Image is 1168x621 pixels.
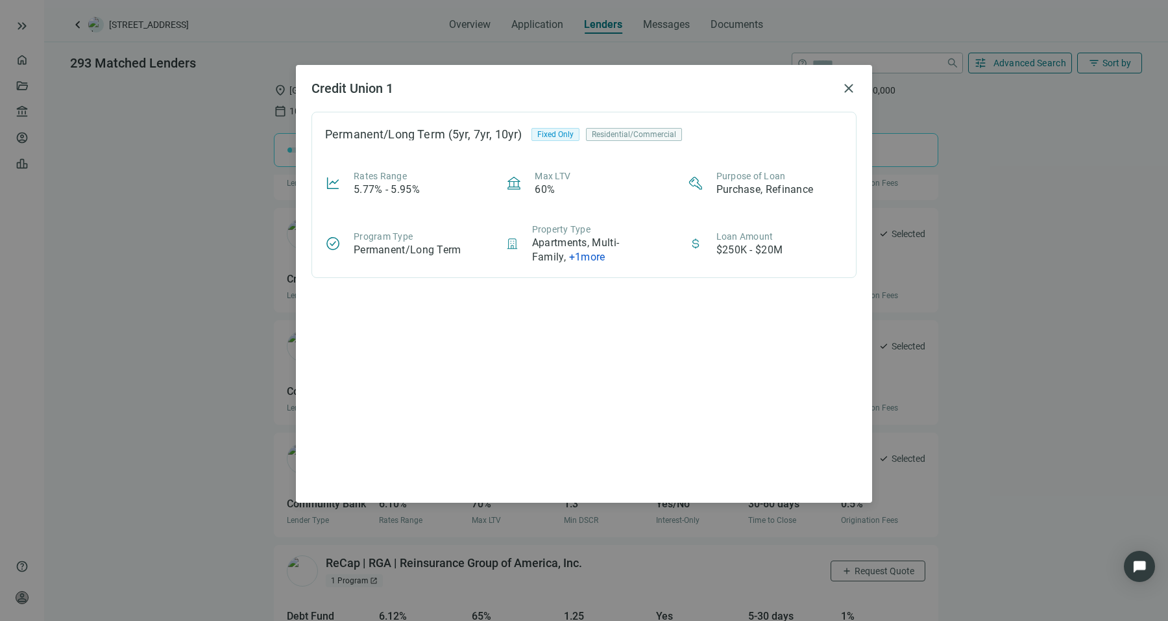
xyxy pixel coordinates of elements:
span: Property Type [532,224,590,234]
span: + 1 more [569,251,605,263]
span: Program Type [354,231,413,242]
div: Residential/Commercial [586,128,682,141]
article: $250K - $20M [716,243,783,257]
article: Purchase, Refinance [716,183,814,197]
span: Loan Amount [716,231,773,242]
button: close [841,81,857,96]
div: Open Intercom Messenger [1124,551,1155,582]
span: Max LTV [535,171,570,181]
article: 60% [535,183,555,197]
div: Permanent/Long Term [325,128,445,141]
span: Rates Range [354,171,407,181]
h2: Credit Union 1 [311,81,836,96]
div: (5yr, 7yr, 10yr) [445,125,531,144]
article: Permanent/Long Term [354,243,461,257]
span: Apartments, Multi-Family , [532,236,619,263]
span: Fixed Only [537,128,574,141]
span: Purpose of Loan [716,171,786,181]
article: 5.77% - 5.95% [354,183,420,197]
